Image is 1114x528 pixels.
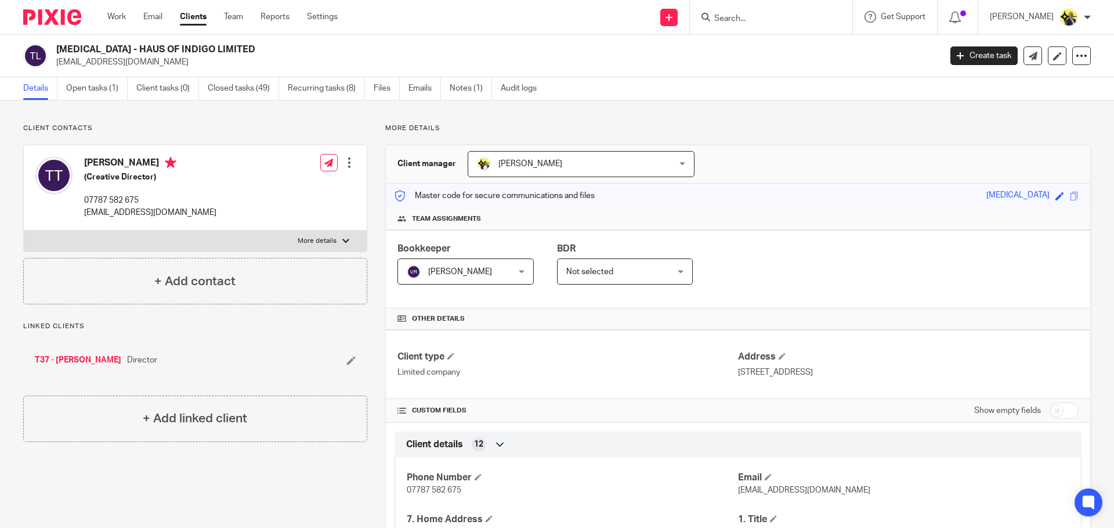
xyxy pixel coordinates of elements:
p: [EMAIL_ADDRESS][DOMAIN_NAME] [84,207,216,218]
a: Clients [180,11,207,23]
h2: [MEDICAL_DATA] - HAUS OF INDIGO LIMITED [56,44,758,56]
h5: (Creative Director) [84,171,216,183]
span: Team assignments [412,214,481,224]
h4: Address [738,351,1079,363]
span: 07787 582 675 [407,486,461,494]
p: More details [385,124,1091,133]
p: [STREET_ADDRESS] [738,367,1079,378]
span: Not selected [566,268,613,276]
p: More details [298,236,337,246]
h4: Client type [397,351,738,363]
a: Settings [307,11,338,23]
h4: [PERSON_NAME] [84,157,216,171]
h4: + Add linked client [143,410,247,428]
img: Pixie [23,9,81,25]
img: svg%3E [35,157,73,194]
a: Emails [408,77,441,100]
h4: 7. Home Address [407,513,738,526]
p: Limited company [397,367,738,378]
h4: + Add contact [154,272,236,290]
img: Carine-Starbridge.jpg [477,157,491,171]
p: Linked clients [23,322,367,331]
span: [EMAIL_ADDRESS][DOMAIN_NAME] [738,486,870,494]
img: Dan-Starbridge%20(1).jpg [1059,8,1078,27]
a: Closed tasks (49) [208,77,279,100]
h3: Client manager [397,158,456,170]
a: Notes (1) [450,77,492,100]
p: Client contacts [23,124,367,133]
a: Recurring tasks (8) [288,77,365,100]
span: Client details [406,439,463,451]
div: [MEDICAL_DATA] [986,189,1050,203]
a: Details [23,77,57,100]
a: T37 - [PERSON_NAME] [35,354,121,366]
span: Get Support [881,13,925,21]
p: 07787 582 675 [84,195,216,206]
span: [PERSON_NAME] [498,160,562,168]
img: svg%3E [23,44,48,68]
a: Client tasks (0) [136,77,199,100]
img: svg%3E [407,265,421,279]
p: [PERSON_NAME] [990,11,1054,23]
p: Master code for secure communications and files [395,190,595,202]
a: Team [224,11,243,23]
span: Director [127,354,157,366]
a: Files [374,77,400,100]
h4: Email [738,472,1069,484]
a: Email [143,11,162,23]
h4: Phone Number [407,472,738,484]
p: [EMAIL_ADDRESS][DOMAIN_NAME] [56,56,933,68]
a: Audit logs [501,77,545,100]
h4: 1. Title [738,513,1069,526]
a: Create task [950,46,1018,65]
a: Open tasks (1) [66,77,128,100]
h4: CUSTOM FIELDS [397,406,738,415]
input: Search [713,14,818,24]
span: 12 [474,439,483,450]
i: Primary [165,157,176,168]
a: Reports [261,11,290,23]
span: BDR [557,244,576,253]
a: Work [107,11,126,23]
label: Show empty fields [974,405,1041,416]
span: [PERSON_NAME] [428,268,492,276]
span: Bookkeeper [397,244,451,253]
span: Other details [412,314,465,324]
